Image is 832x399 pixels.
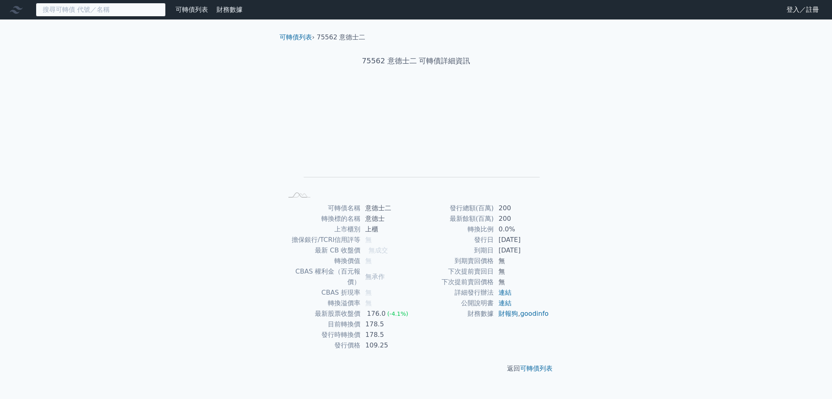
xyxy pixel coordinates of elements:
td: 無 [494,266,549,277]
span: 無 [365,257,372,265]
td: 公開說明書 [416,298,494,308]
td: 可轉債名稱 [283,203,360,214]
td: 178.5 [360,330,416,340]
span: 無 [365,236,372,244]
a: 登入／註冊 [780,3,825,16]
span: 無 [365,289,372,296]
li: › [279,32,314,42]
td: 轉換比例 [416,224,494,235]
a: 財報狗 [498,310,518,317]
span: 無成交 [368,246,388,254]
g: Chart [296,92,540,189]
td: 最新 CB 收盤價 [283,245,360,256]
td: 發行總額(百萬) [416,203,494,214]
a: 財務數據 [217,6,243,13]
td: 178.5 [360,319,416,330]
td: 上櫃 [360,224,416,235]
h1: 75562 意德士二 可轉債詳細資訊 [273,55,559,67]
td: 轉換溢價率 [283,298,360,308]
td: 0.0% [494,224,549,235]
a: 可轉債列表 [279,33,312,41]
td: 無 [494,256,549,266]
td: 到期日 [416,245,494,256]
td: 下次提前賣回日 [416,266,494,277]
td: 發行時轉換價 [283,330,360,340]
a: goodinfo [520,310,548,317]
td: 到期賣回價格 [416,256,494,266]
td: 意德士二 [360,203,416,214]
a: 連結 [498,289,511,296]
p: 返回 [273,364,559,373]
td: 無 [494,277,549,287]
td: 200 [494,203,549,214]
a: 可轉債列表 [175,6,208,13]
td: 上市櫃別 [283,224,360,235]
td: 200 [494,214,549,224]
td: 財務數據 [416,308,494,319]
td: 最新餘額(百萬) [416,214,494,224]
td: , [494,308,549,319]
td: CBAS 折現率 [283,287,360,298]
div: 176.0 [365,308,387,319]
span: 無 [365,299,372,307]
td: 發行價格 [283,340,360,351]
td: 轉換標的名稱 [283,214,360,224]
td: 詳細發行辦法 [416,287,494,298]
span: 無承作 [365,273,385,280]
td: 擔保銀行/TCRI信用評等 [283,235,360,245]
td: 下次提前賣回價格 [416,277,494,287]
li: 75562 意德士二 [317,32,366,42]
a: 連結 [498,299,511,307]
td: 目前轉換價 [283,319,360,330]
td: [DATE] [494,245,549,256]
input: 搜尋可轉債 代號／名稱 [36,3,166,17]
span: (-4.1%) [387,311,408,317]
td: 發行日 [416,235,494,245]
td: 109.25 [360,340,416,351]
td: 最新股票收盤價 [283,308,360,319]
td: [DATE] [494,235,549,245]
a: 可轉債列表 [520,364,552,372]
td: CBAS 權利金（百元報價） [283,266,360,287]
td: 轉換價值 [283,256,360,266]
td: 意德士 [360,214,416,224]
